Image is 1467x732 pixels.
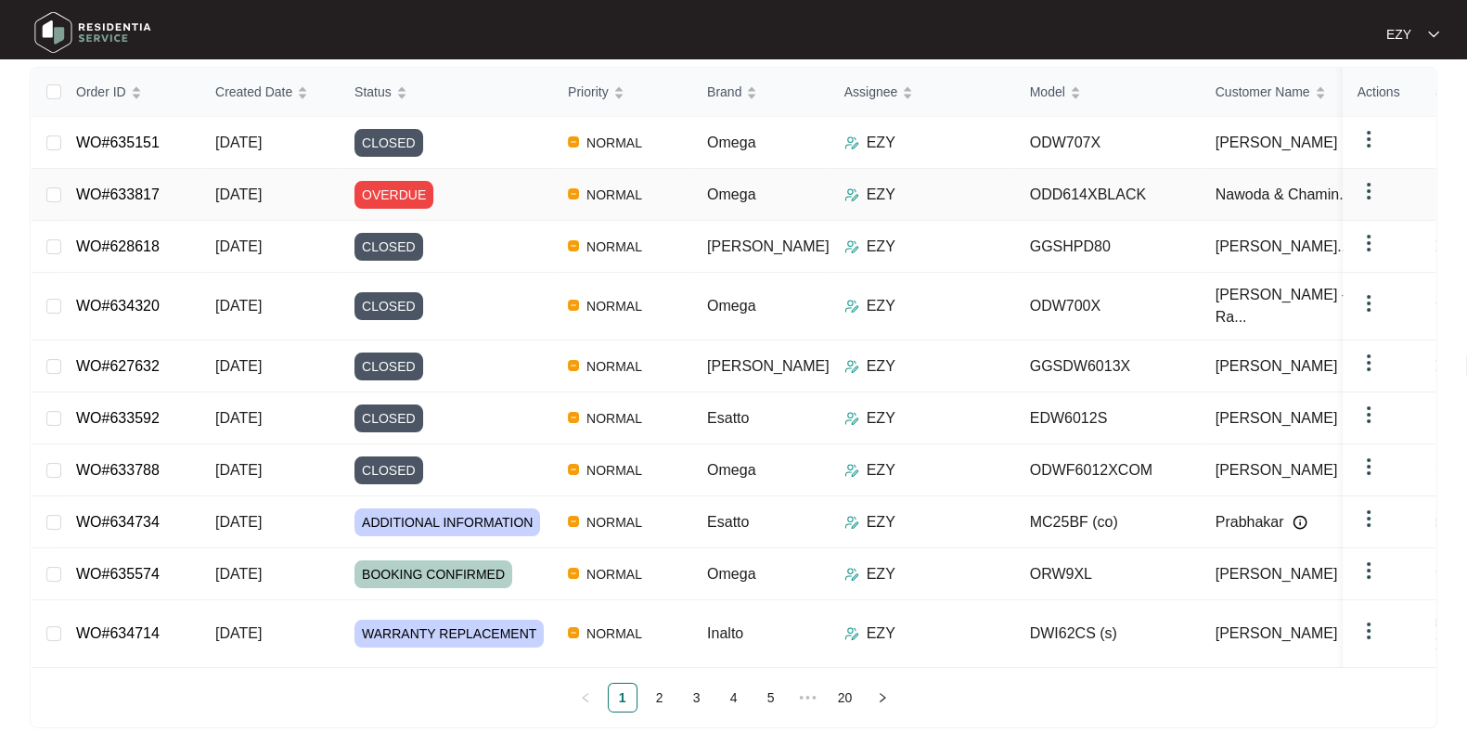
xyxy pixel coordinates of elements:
[867,132,895,154] p: EZY
[1015,444,1201,496] td: ODWF6012XCOM
[200,68,340,117] th: Created Date
[579,623,650,645] span: NORMAL
[1358,559,1380,582] img: dropdown arrow
[844,82,898,102] span: Assignee
[568,627,579,638] img: Vercel Logo
[1015,273,1201,340] td: ODW700X
[354,82,392,102] span: Status
[28,5,158,60] img: residentia service logo
[1015,117,1201,169] td: ODW707X
[867,459,895,482] p: EZY
[756,683,786,713] li: 5
[1216,355,1338,378] span: [PERSON_NAME]
[215,566,262,582] span: [DATE]
[215,410,262,426] span: [DATE]
[76,135,160,150] a: WO#635151
[568,82,609,102] span: Priority
[645,683,675,713] li: 2
[354,292,423,320] span: CLOSED
[1216,284,1362,328] span: [PERSON_NAME] - Ra...
[867,563,895,585] p: EZY
[579,184,650,206] span: NORMAL
[354,456,423,484] span: CLOSED
[1030,82,1065,102] span: Model
[1293,515,1307,530] img: Info icon
[1216,511,1284,533] span: Prabhakar
[215,462,262,478] span: [DATE]
[215,135,262,150] span: [DATE]
[1015,600,1201,668] td: DWI62CS (s)
[707,82,741,102] span: Brand
[867,184,895,206] p: EZY
[844,463,859,478] img: Assigner Icon
[579,511,650,533] span: NORMAL
[707,186,755,202] span: Omega
[831,684,859,712] a: 20
[692,68,830,117] th: Brand
[844,135,859,150] img: Assigner Icon
[579,132,650,154] span: NORMAL
[76,82,126,102] span: Order ID
[844,411,859,426] img: Assigner Icon
[867,295,895,317] p: EZY
[76,358,160,374] a: WO#627632
[707,566,755,582] span: Omega
[76,566,160,582] a: WO#635574
[844,515,859,530] img: Assigner Icon
[1216,563,1338,585] span: [PERSON_NAME]
[707,625,743,641] span: Inalto
[1343,68,1435,117] th: Actions
[1358,292,1380,315] img: dropdown arrow
[76,625,160,641] a: WO#634714
[76,410,160,426] a: WO#633592
[553,68,692,117] th: Priority
[354,353,423,380] span: CLOSED
[867,407,895,430] p: EZY
[707,462,755,478] span: Omega
[867,355,895,378] p: EZY
[1201,68,1386,117] th: Customer Name
[793,683,823,713] li: Next 5 Pages
[354,233,423,261] span: CLOSED
[707,135,755,150] span: Omega
[1015,169,1201,221] td: ODD614XBLACK
[877,692,888,703] span: right
[76,514,160,530] a: WO#634734
[844,626,859,641] img: Assigner Icon
[1216,132,1338,154] span: [PERSON_NAME]
[707,238,830,254] span: [PERSON_NAME]
[76,238,160,254] a: WO#628618
[568,516,579,527] img: Vercel Logo
[1015,340,1201,392] td: GGSDW6013X
[1358,352,1380,374] img: dropdown arrow
[707,298,755,314] span: Omega
[354,129,423,157] span: CLOSED
[707,514,749,530] span: Esatto
[707,410,749,426] span: Esatto
[683,684,711,712] a: 3
[830,68,1015,117] th: Assignee
[354,560,512,588] span: BOOKING CONFIRMED
[568,136,579,148] img: Vercel Logo
[707,358,830,374] span: [PERSON_NAME]
[1015,496,1201,548] td: MC25BF (co)
[76,298,160,314] a: WO#634320
[215,358,262,374] span: [DATE]
[1216,184,1352,206] span: Nawoda & Chamin...
[867,511,895,533] p: EZY
[215,298,262,314] span: [DATE]
[1216,82,1310,102] span: Customer Name
[719,683,749,713] li: 4
[568,240,579,251] img: Vercel Logo
[579,563,650,585] span: NORMAL
[76,186,160,202] a: WO#633817
[609,684,637,712] a: 1
[720,684,748,712] a: 4
[646,684,674,712] a: 2
[571,683,600,713] li: Previous Page
[340,68,553,117] th: Status
[1216,623,1338,645] span: [PERSON_NAME]
[867,623,895,645] p: EZY
[579,295,650,317] span: NORMAL
[844,567,859,582] img: Assigner Icon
